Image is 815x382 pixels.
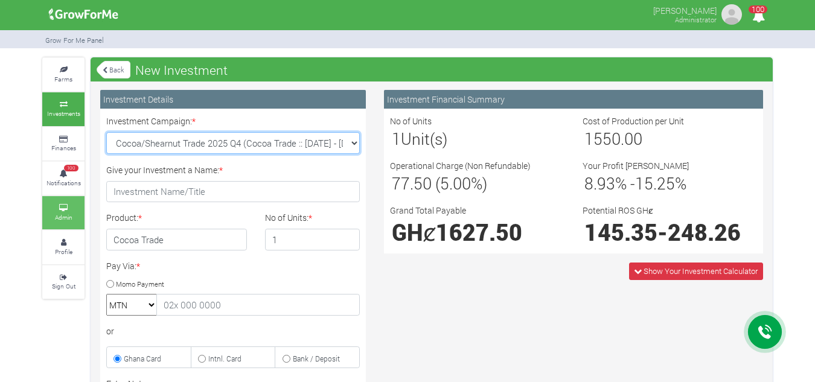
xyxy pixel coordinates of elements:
h3: Unit(s) [392,129,563,148]
a: Investments [42,92,85,126]
span: Show Your Investment Calculator [644,266,758,276]
label: Investment Campaign: [106,115,196,127]
small: Profile [55,247,72,256]
small: Farms [54,75,72,83]
label: No of Units: [265,211,312,224]
a: Back [97,60,130,80]
small: Ghana Card [124,354,161,363]
span: 1 [392,128,401,149]
small: Finances [51,144,76,152]
span: 248.26 [668,217,741,247]
span: New Investment [132,58,231,82]
span: 77.50 (5.00%) [392,173,487,194]
input: Intnl. Card [198,355,206,363]
div: Investment Financial Summary [384,90,763,109]
span: 100 [64,165,78,172]
a: 100 [747,11,770,23]
label: Product: [106,211,142,224]
small: Admin [55,213,72,221]
span: 1550.00 [584,128,642,149]
label: No of Units [390,115,432,127]
span: 15.25 [635,173,675,194]
small: Notifications [46,179,81,187]
small: Momo Payment [116,279,164,288]
label: Grand Total Payable [390,204,466,217]
small: Grow For Me Panel [45,36,104,45]
small: Intnl. Card [208,354,241,363]
small: Bank / Deposit [293,354,340,363]
label: Cost of Production per Unit [583,115,684,127]
div: Investment Details [100,90,366,109]
span: 100 [749,5,767,13]
img: growforme image [720,2,744,27]
input: Bank / Deposit [283,355,290,363]
label: Your Profit [PERSON_NAME] [583,159,689,172]
img: growforme image [45,2,123,27]
label: Operational Charge (Non Refundable) [390,159,531,172]
span: 1627.50 [436,217,522,247]
h1: - [584,218,755,246]
small: Sign Out [52,282,75,290]
small: Investments [47,109,80,118]
input: 02x 000 0000 [156,294,360,316]
input: Ghana Card [113,355,121,363]
input: Investment Name/Title [106,181,360,203]
p: [PERSON_NAME] [653,2,717,17]
label: Give your Investment a Name: [106,164,223,176]
span: 8.93 [584,173,615,194]
h3: % - % [584,174,755,193]
h1: GHȼ [392,218,563,246]
i: Notifications [747,2,770,30]
label: Potential ROS GHȼ [583,204,653,217]
a: Profile [42,231,85,264]
a: Sign Out [42,266,85,299]
h4: Cocoa Trade [106,229,247,250]
a: Farms [42,58,85,91]
input: Momo Payment [106,280,114,288]
label: Pay Via: [106,259,140,272]
span: 145.35 [584,217,657,247]
a: 100 Notifications [42,162,85,195]
a: Finances [42,127,85,161]
a: Admin [42,196,85,229]
small: Administrator [675,15,717,24]
div: or [106,325,360,337]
